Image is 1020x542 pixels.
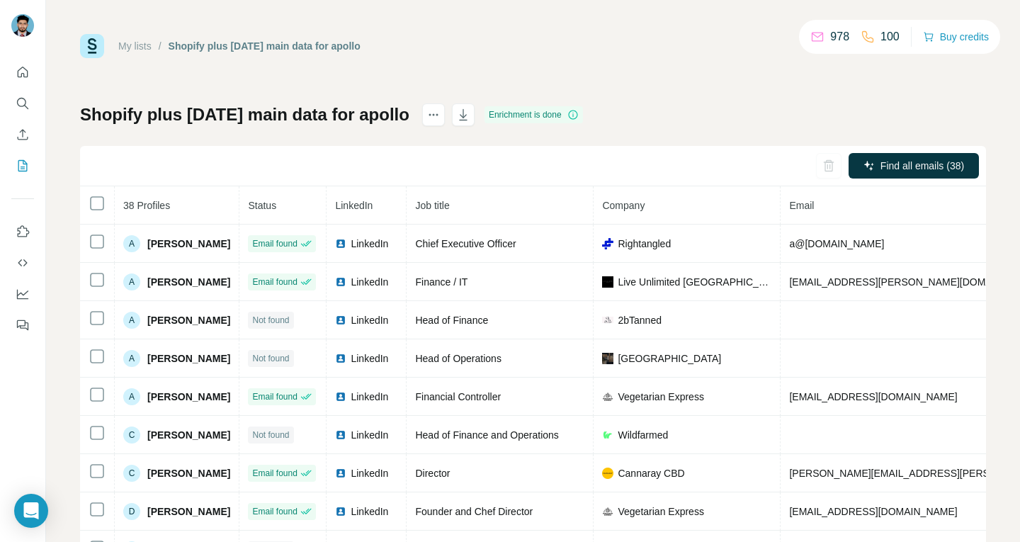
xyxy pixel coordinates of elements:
button: Find all emails (38) [849,153,979,179]
img: company-logo [602,317,613,322]
span: Finance / IT [415,276,467,288]
button: Quick start [11,60,34,85]
span: Company [602,200,645,211]
p: 978 [830,28,849,45]
button: My lists [11,153,34,179]
img: LinkedIn logo [335,391,346,402]
img: company-logo [602,276,613,288]
span: LinkedIn [351,237,388,251]
img: LinkedIn logo [335,429,346,441]
span: Status [248,200,276,211]
img: company-logo [602,391,613,402]
div: Open Intercom Messenger [14,494,48,528]
span: a@[DOMAIN_NAME] [789,238,884,249]
li: / [159,39,161,53]
span: Wildfarmed [618,428,668,442]
span: Job title [415,200,449,211]
span: [EMAIL_ADDRESS][DOMAIN_NAME] [789,506,957,517]
div: A [123,350,140,367]
img: LinkedIn logo [335,353,346,364]
button: Use Surfe on LinkedIn [11,219,34,244]
span: [PERSON_NAME] [147,275,230,289]
span: 38 Profiles [123,200,170,211]
p: 100 [880,28,900,45]
img: LinkedIn logo [335,276,346,288]
span: LinkedIn [351,313,388,327]
span: Not found [252,314,289,327]
span: LinkedIn [351,504,388,519]
span: Chief Executive Officer [415,238,516,249]
span: [GEOGRAPHIC_DATA] [618,351,721,366]
span: Financial Controller [415,391,501,402]
div: Shopify plus [DATE] main data for apollo [169,39,361,53]
img: LinkedIn logo [335,238,346,249]
img: company-logo [602,468,613,479]
span: Head of Finance [415,315,488,326]
button: Enrich CSV [11,122,34,147]
button: actions [422,103,445,126]
img: Avatar [11,14,34,37]
span: 2bTanned [618,313,662,327]
img: LinkedIn logo [335,315,346,326]
span: Rightangled [618,237,671,251]
div: A [123,273,140,290]
span: LinkedIn [351,428,388,442]
button: Search [11,91,34,116]
div: A [123,312,140,329]
span: Email found [252,390,297,403]
span: Email found [252,237,297,250]
span: Vegetarian Express [618,504,703,519]
span: LinkedIn [351,351,388,366]
span: [PERSON_NAME] [147,466,230,480]
span: Director [415,468,450,479]
img: company-logo [602,353,613,364]
span: Find all emails (38) [880,159,964,173]
div: C [123,465,140,482]
button: Dashboard [11,281,34,307]
span: Email [789,200,814,211]
span: LinkedIn [351,466,388,480]
span: [PERSON_NAME] [147,313,230,327]
span: [PERSON_NAME] [147,351,230,366]
img: LinkedIn logo [335,468,346,479]
span: [EMAIL_ADDRESS][DOMAIN_NAME] [789,391,957,402]
span: Founder and Chef Director [415,506,533,517]
span: [PERSON_NAME] [147,237,230,251]
img: Surfe Logo [80,34,104,58]
span: LinkedIn [335,200,373,211]
span: Live Unlimited [GEOGRAPHIC_DATA] [618,275,771,289]
span: [PERSON_NAME] [147,390,230,404]
h1: Shopify plus [DATE] main data for apollo [80,103,409,126]
span: Vegetarian Express [618,390,703,404]
span: Not found [252,429,289,441]
span: Email found [252,276,297,288]
a: My lists [118,40,152,52]
span: Not found [252,352,289,365]
span: Email found [252,505,297,518]
div: Enrichment is done [484,106,583,123]
span: Cannaray CBD [618,466,684,480]
span: [PERSON_NAME] [147,504,230,519]
span: Email found [252,467,297,480]
div: C [123,427,140,444]
img: LinkedIn logo [335,506,346,517]
img: company-logo [602,238,613,249]
span: LinkedIn [351,390,388,404]
button: Buy credits [923,27,989,47]
span: LinkedIn [351,275,388,289]
span: Head of Finance and Operations [415,429,558,441]
span: [PERSON_NAME] [147,428,230,442]
button: Use Surfe API [11,250,34,276]
div: D [123,503,140,520]
span: Head of Operations [415,353,501,364]
div: A [123,388,140,405]
button: Feedback [11,312,34,338]
div: A [123,235,140,252]
img: company-logo [602,429,613,441]
img: company-logo [602,506,613,517]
